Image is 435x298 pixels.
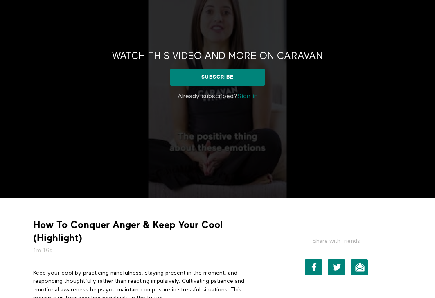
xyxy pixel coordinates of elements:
[282,237,390,252] h5: Share with friends
[112,50,323,63] h2: Watch this video and more on CARAVAN
[305,259,322,275] a: Facebook
[237,93,258,100] a: Sign in
[33,246,259,255] h5: 1m 16s
[119,92,316,102] p: Already subscribed?
[351,259,368,275] a: Email
[33,219,259,244] strong: How To Conquer Anger & Keep Your Cool (Highlight)
[328,259,345,275] a: Twitter
[170,69,265,85] a: Subscribe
